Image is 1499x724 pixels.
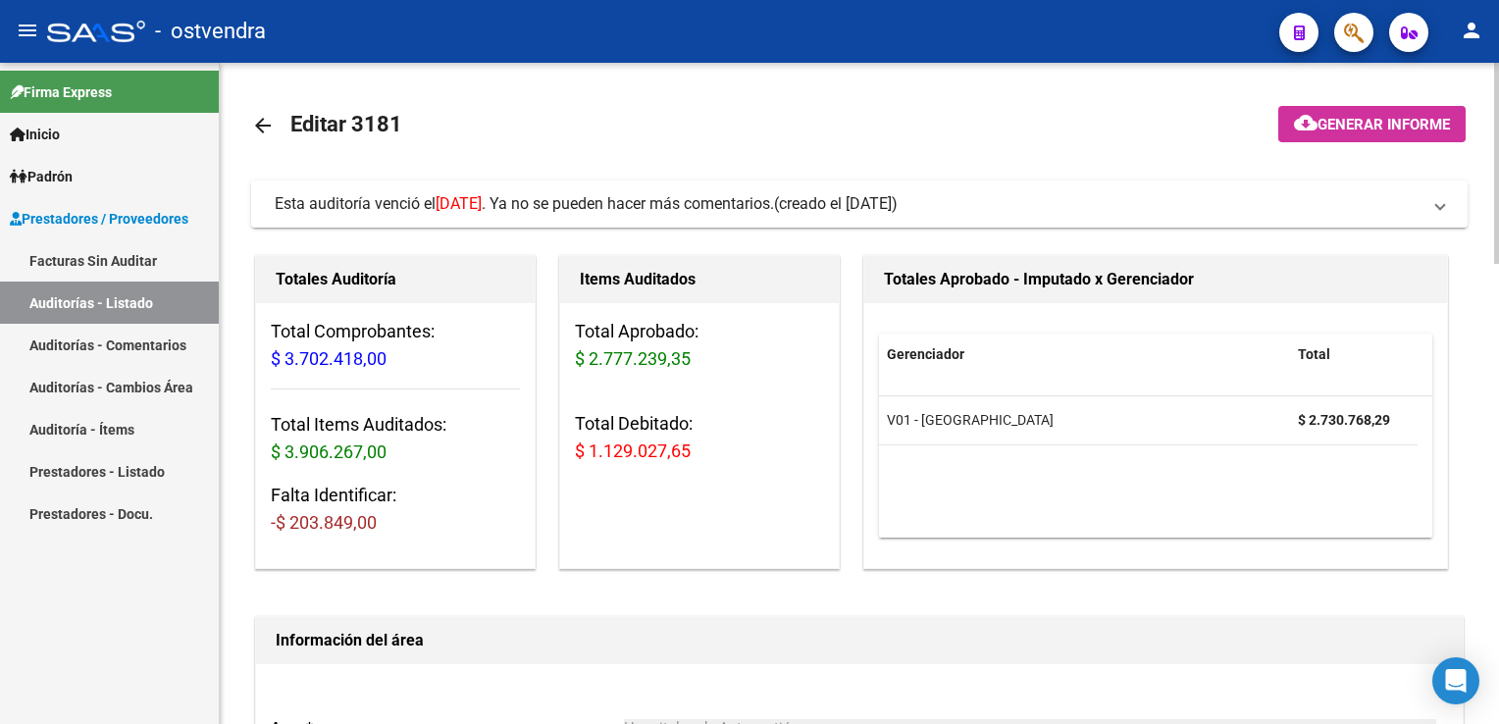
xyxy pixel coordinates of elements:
[575,440,691,461] span: $ 1.129.027,65
[276,625,1443,656] h1: Información del área
[290,112,402,136] span: Editar 3181
[155,10,266,53] span: - ostvendra
[271,441,387,462] span: $ 3.906.267,00
[10,124,60,145] span: Inicio
[271,482,520,537] h3: Falta Identificar:
[774,193,898,215] span: (creado el [DATE])
[275,194,774,213] span: Esta auditoría venció el . Ya no se pueden hacer más comentarios.
[1460,19,1483,42] mat-icon: person
[884,264,1427,295] h1: Totales Aprobado - Imputado x Gerenciador
[1432,657,1479,704] div: Open Intercom Messenger
[436,194,482,213] span: [DATE]
[271,512,377,533] span: -$ 203.849,00
[1298,412,1390,428] strong: $ 2.730.768,29
[1278,106,1466,142] button: Generar informe
[575,410,824,465] h3: Total Debitado:
[271,318,520,373] h3: Total Comprobantes:
[251,181,1468,228] mat-expansion-panel-header: Esta auditoría venció el[DATE]. Ya no se pueden hacer más comentarios.(creado el [DATE])
[1294,111,1318,134] mat-icon: cloud_download
[575,318,824,373] h3: Total Aprobado:
[887,412,1054,428] span: V01 - [GEOGRAPHIC_DATA]
[575,348,691,369] span: $ 2.777.239,35
[251,114,275,137] mat-icon: arrow_back
[1318,116,1450,133] span: Generar informe
[1290,334,1418,376] datatable-header-cell: Total
[276,264,515,295] h1: Totales Auditoría
[1298,346,1330,362] span: Total
[271,411,520,466] h3: Total Items Auditados:
[10,208,188,230] span: Prestadores / Proveedores
[10,166,73,187] span: Padrón
[16,19,39,42] mat-icon: menu
[580,264,819,295] h1: Items Auditados
[10,81,112,103] span: Firma Express
[879,334,1290,376] datatable-header-cell: Gerenciador
[271,348,387,369] span: $ 3.702.418,00
[887,346,964,362] span: Gerenciador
